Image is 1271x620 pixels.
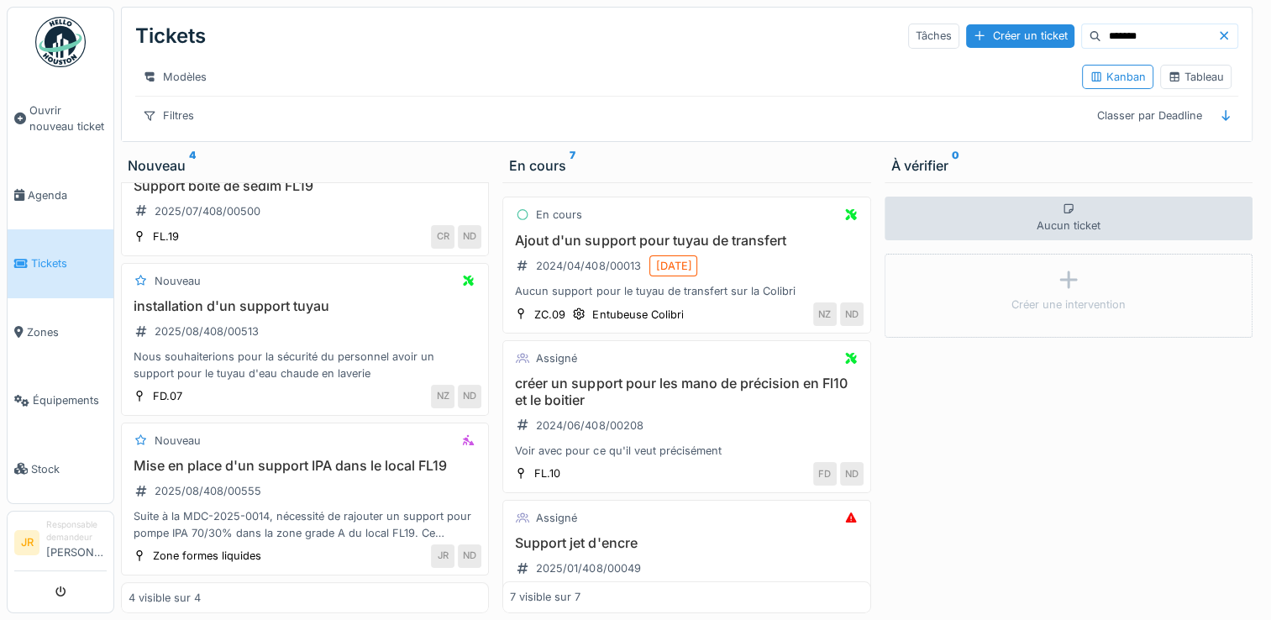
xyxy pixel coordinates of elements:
div: FD.07 [153,388,182,404]
h3: Mise en place d'un support IPA dans le local FL19 [129,458,481,474]
h3: Ajout d'un support pour tuyau de transfert [510,233,863,249]
div: 4 visible sur 4 [129,590,201,606]
div: Suite à la MDC-2025-0014, nécessité de rajouter un support pour pompe IPA 70/30% dans la zone gra... [129,508,481,540]
div: Nous souhaiterions pour la sécurité du personnel avoir un support pour le tuyau d'eau chaude en l... [129,349,481,381]
div: En cours [509,155,864,176]
div: 2025/07/408/00500 [155,203,260,219]
li: [PERSON_NAME] [46,518,107,567]
li: JR [14,530,39,555]
div: Créer une intervention [1011,297,1126,313]
h3: Support boite de sedim FL19 [129,178,481,194]
div: NZ [813,302,837,326]
div: Kanban [1090,69,1146,85]
div: NZ [431,385,454,408]
div: Tickets [135,14,206,58]
sup: 0 [952,155,959,176]
img: Badge_color-CXgf-gQk.svg [35,17,86,67]
div: Modèles [135,65,214,89]
div: FL.19 [153,229,179,244]
a: Ouvrir nouveau ticket [8,76,113,161]
div: Tableau [1168,69,1224,85]
div: 2024/04/408/00013 [536,258,640,274]
span: Stock [31,461,107,477]
h3: installation d'un support tuyau [129,298,481,314]
div: Tâches [908,24,959,48]
div: À vérifier [891,155,1246,176]
span: Ouvrir nouveau ticket [29,102,107,134]
div: Nouveau [155,433,201,449]
a: Tickets [8,229,113,297]
div: Assigné [536,510,577,526]
h3: Support jet d'encre [510,535,863,551]
sup: 7 [570,155,575,176]
span: Zones [27,324,107,340]
div: ND [458,385,481,408]
div: [DATE] [655,258,691,274]
div: 2025/08/408/00555 [155,483,261,499]
div: Responsable demandeur [46,518,107,544]
span: Tickets [31,255,107,271]
div: Aucun ticket [885,197,1253,240]
div: ND [840,462,864,486]
div: JR [431,544,454,568]
a: Équipements [8,366,113,434]
div: FD [813,462,837,486]
div: Classer par Deadline [1090,103,1210,128]
a: Agenda [8,161,113,229]
div: Assigné [536,350,577,366]
div: ND [458,544,481,568]
sup: 4 [189,155,196,176]
div: Créer un ticket [966,24,1074,47]
div: Nouveau [155,273,201,289]
h3: créer un support pour les mano de précision en Fl10 et le boitier [510,376,863,407]
div: ND [458,225,481,249]
span: Équipements [33,392,107,408]
div: Zone formes liquides [153,548,261,564]
div: Entubeuse Colibri [592,307,683,323]
div: 7 visible sur 7 [510,590,580,606]
div: 2024/06/408/00208 [536,418,643,433]
div: Voir avec pour ce qu'il veut précisément [510,443,863,459]
div: Nouveau [128,155,482,176]
div: 2025/08/408/00513 [155,323,259,339]
div: Filtres [135,103,202,128]
div: FL.10 [534,465,560,481]
div: ZC.09 [534,307,565,323]
div: Aucun support pour le tuyau de transfert sur la Colibri [510,283,863,299]
div: CR [431,225,454,249]
a: Zones [8,298,113,366]
a: JR Responsable demandeur[PERSON_NAME] [14,518,107,571]
div: En cours [536,207,582,223]
a: Stock [8,434,113,502]
div: ND [840,302,864,326]
div: 2025/01/408/00049 [536,560,640,576]
span: Agenda [28,187,107,203]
